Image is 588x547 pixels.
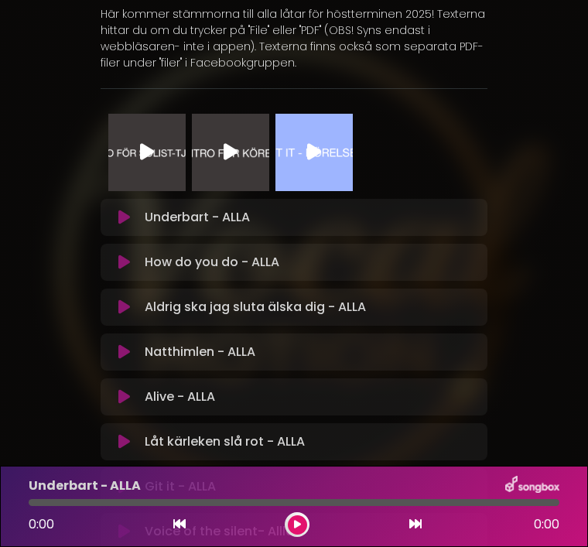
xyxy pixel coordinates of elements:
[29,515,54,533] span: 0:00
[145,253,279,272] p: How do you do - ALLA
[145,298,366,316] p: Aldrig ska jag sluta älska dig - ALLA
[108,114,186,191] img: Video Thumbnail
[192,114,269,191] img: Video Thumbnail
[29,477,141,495] p: Underbart - ALLA
[101,6,487,71] p: Här kommer stämmorna till alla låtar för höstterminen 2025! Texterna hittar du om du trycker på "...
[145,388,215,406] p: Alive - ALLA
[505,476,559,496] img: songbox-logo-white.png
[534,515,559,534] span: 0:00
[275,114,353,191] img: Video Thumbnail
[145,432,305,451] p: Låt kärleken slå rot - ALLA
[145,208,250,227] p: Underbart - ALLA
[145,343,255,361] p: Natthimlen - ALLA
